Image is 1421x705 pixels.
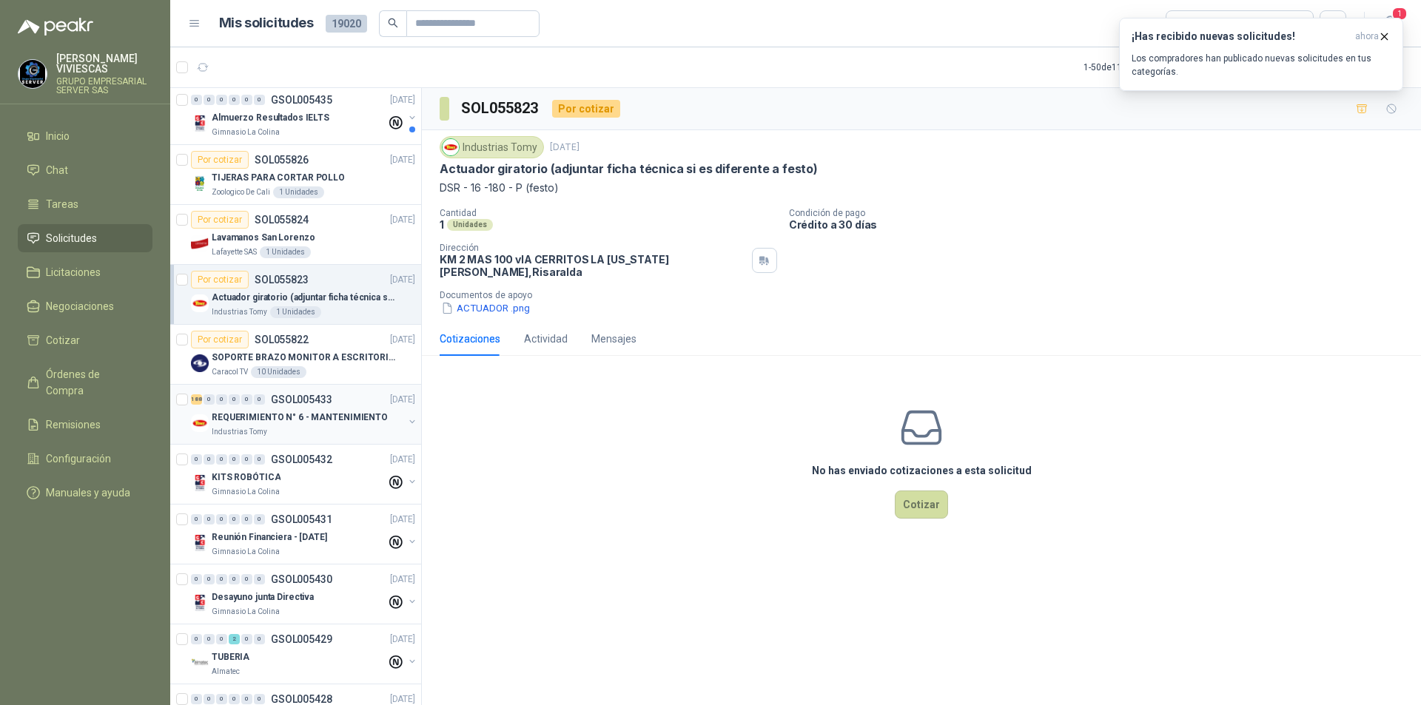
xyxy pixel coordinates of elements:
div: 0 [254,394,265,405]
p: Lavamanos San Lorenzo [212,231,315,245]
div: 0 [204,95,215,105]
img: Company Logo [191,594,209,612]
div: 0 [191,454,202,465]
div: 0 [216,454,227,465]
h3: ¡Has recibido nuevas solicitudes! [1132,30,1349,43]
div: Unidades [447,219,493,231]
p: [DATE] [390,573,415,587]
p: GSOL005430 [271,574,332,584]
p: Desayuno junta Directiva [212,590,314,604]
p: GSOL005433 [271,394,332,405]
p: Industrias Tomy [212,306,267,318]
p: [DATE] [390,153,415,167]
div: 0 [204,634,215,644]
span: Manuales y ayuda [46,485,130,501]
p: Almuerzo Resultados IELTS [212,111,329,125]
div: Industrias Tomy [440,136,544,158]
div: Mensajes [591,331,636,347]
p: [DATE] [390,93,415,107]
a: Por cotizarSOL055823[DATE] Company LogoActuador giratorio (adjuntar ficha técnica si es diferente... [170,265,421,325]
button: ACTUADOR .png [440,300,531,316]
p: [DATE] [550,141,580,155]
div: 0 [216,574,227,584]
a: Por cotizarSOL055826[DATE] Company LogoTIJERAS PARA CORTAR POLLOZoologico De Cali1 Unidades [170,145,421,205]
div: 2 [229,634,240,644]
div: 1 - 50 de 11231 [1084,55,1185,79]
button: 1 [1377,10,1403,37]
div: 0 [229,95,240,105]
div: Por cotizar [191,211,249,229]
a: 0 0 0 0 0 0 GSOL005432[DATE] Company LogoKITS ROBÓTICAGimnasio La Colina [191,451,418,498]
p: GSOL005431 [271,514,332,524]
span: Cotizar [46,332,80,348]
p: SOL055824 [255,215,309,225]
p: KITS ROBÓTICA [212,470,280,485]
span: Chat [46,162,68,178]
p: GRUPO EMPRESARIAL SERVER SAS [56,77,152,95]
p: Gimnasio La Colina [212,127,280,138]
div: 0 [191,694,202,704]
h1: Mis solicitudes [219,13,314,34]
a: 0 0 0 0 0 0 GSOL005430[DATE] Company LogoDesayuno junta DirectivaGimnasio La Colina [191,570,418,618]
p: Los compradores han publicado nuevas solicitudes en tus categorías. [1132,52,1391,78]
p: KM 2 MAS 100 vIA CERRITOS LA [US_STATE] [PERSON_NAME] , Risaralda [440,253,746,278]
a: 0 0 0 0 0 0 GSOL005431[DATE] Company LogoReunión Financiera - [DATE]Gimnasio La Colina [191,510,418,558]
div: 0 [254,454,265,465]
img: Company Logo [191,294,209,312]
a: Órdenes de Compra [18,360,152,405]
p: GSOL005432 [271,454,332,465]
div: 0 [204,454,215,465]
div: 188 [191,394,202,405]
div: 0 [204,694,215,704]
div: 1 Unidades [270,306,321,318]
h3: SOL055823 [461,97,540,120]
button: Cotizar [895,490,948,519]
img: Company Logo [191,534,209,552]
div: 0 [204,394,215,405]
a: Chat [18,156,152,184]
img: Logo peakr [18,18,93,36]
img: Company Logo [191,354,209,372]
a: Licitaciones [18,258,152,286]
a: 0 0 0 2 0 0 GSOL005429[DATE] Company LogoTUBERIAAlmatec [191,630,418,678]
p: TIJERAS PARA CORTAR POLLO [212,171,345,185]
div: Por cotizar [191,271,249,289]
a: Configuración [18,445,152,473]
p: SOL055822 [255,334,309,345]
p: [PERSON_NAME] VIVIESCAS [56,53,152,74]
p: Industrias Tomy [212,426,267,438]
span: search [388,18,398,28]
a: Remisiones [18,411,152,439]
p: GSOL005428 [271,694,332,704]
a: 0 0 0 0 0 0 GSOL005435[DATE] Company LogoAlmuerzo Resultados IELTSGimnasio La Colina [191,91,418,138]
p: Gimnasio La Colina [212,606,280,618]
p: SOL055823 [255,274,309,285]
div: Por cotizar [191,331,249,348]
h3: No has enviado cotizaciones a esta solicitud [812,462,1032,479]
p: Actuador giratorio (adjuntar ficha técnica si es diferente a festo) [212,291,396,305]
div: 0 [191,634,202,644]
span: Configuración [46,451,111,467]
a: Negociaciones [18,292,152,320]
div: 0 [204,574,215,584]
p: [DATE] [390,213,415,227]
div: 1 Unidades [260,246,311,258]
div: 0 [191,574,202,584]
div: 0 [254,514,265,524]
p: REQUERIMIENTO N° 6 - MANTENIMIENTO [212,411,388,425]
div: 0 [229,694,240,704]
span: Licitaciones [46,264,101,280]
p: Actuador giratorio (adjuntar ficha técnica si es diferente a festo) [440,161,818,177]
img: Company Logo [191,115,209,132]
div: 0 [229,574,240,584]
div: Por cotizar [191,151,249,169]
p: Condición de pago [789,208,1415,218]
p: Gimnasio La Colina [212,546,280,558]
span: Solicitudes [46,230,97,246]
p: Cantidad [440,208,777,218]
a: Inicio [18,122,152,150]
img: Company Logo [19,60,47,88]
div: Por cotizar [552,100,620,118]
div: Todas [1175,16,1206,32]
img: Company Logo [191,175,209,192]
